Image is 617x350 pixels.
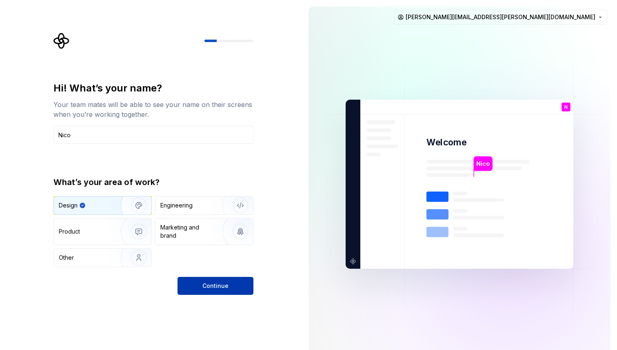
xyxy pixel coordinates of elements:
[53,33,70,49] svg: Supernova Logo
[406,13,595,21] span: [PERSON_NAME][EMAIL_ADDRESS][PERSON_NAME][DOMAIN_NAME]
[59,201,78,210] div: Design
[53,82,253,95] div: Hi! What’s your name?
[59,227,80,236] div: Product
[426,136,466,148] p: Welcome
[394,10,607,25] button: [PERSON_NAME][EMAIL_ADDRESS][PERSON_NAME][DOMAIN_NAME]
[53,126,253,144] input: Han Solo
[160,223,215,240] div: Marketing and brand
[178,277,253,295] button: Continue
[53,176,253,188] div: What’s your area of work?
[476,159,489,168] p: Nico
[59,254,74,262] div: Other
[160,201,193,210] div: Engineering
[53,100,253,119] div: Your team mates will be able to see your name on their screens when you’re working together.
[202,282,229,290] span: Continue
[564,105,568,109] p: N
